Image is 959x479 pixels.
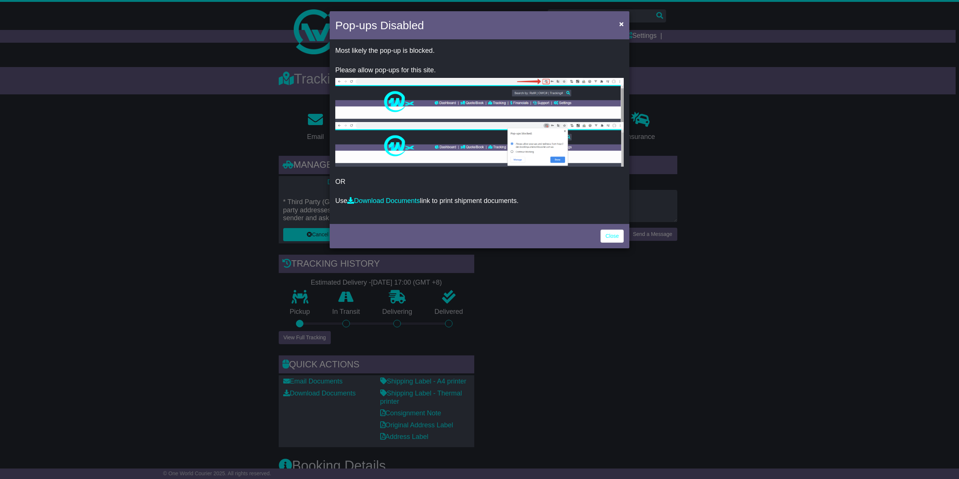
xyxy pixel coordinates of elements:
a: Close [600,230,624,243]
p: Use link to print shipment documents. [335,197,624,205]
p: Most likely the pop-up is blocked. [335,47,624,55]
span: × [619,19,624,28]
button: Close [615,16,627,31]
p: Please allow pop-ups for this site. [335,66,624,75]
div: OR [330,41,629,222]
a: Download Documents [347,197,420,204]
h4: Pop-ups Disabled [335,17,424,34]
img: allow-popup-2.png [335,122,624,167]
img: allow-popup-1.png [335,78,624,122]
